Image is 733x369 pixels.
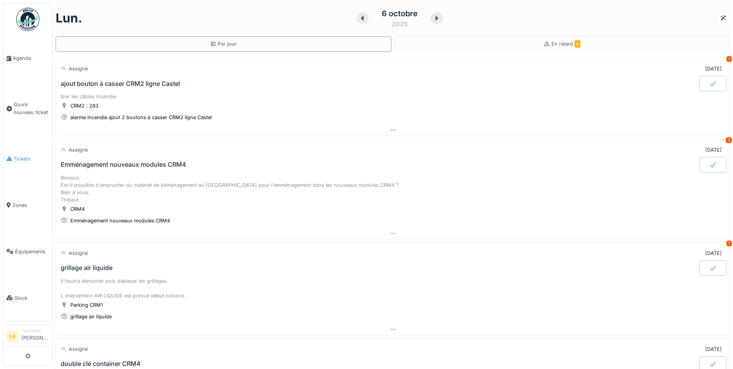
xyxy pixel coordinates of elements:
div: [DATE] [705,65,722,72]
span: Zones [12,202,49,209]
a: Tickets [3,135,52,182]
div: Assigné [69,345,88,353]
span: Tickets [14,155,49,162]
div: 1 [726,241,732,246]
li: [PERSON_NAME] [21,328,49,345]
div: tirer les câbles incendie [61,93,725,100]
div: grillage air liquide [61,264,112,272]
a: Agenda [3,35,52,82]
div: 2025 [392,19,408,29]
a: Équipements [3,228,52,275]
span: Équipements [15,248,49,255]
div: grillage air liquide [70,313,112,320]
div: Technicien [21,328,49,334]
span: 6 [575,40,580,48]
div: Il faudra démonter puis déplacer les grillages. L intervention AIR LIQUIDE est prévue début octobre. [61,277,725,300]
a: Zones [3,182,52,228]
div: Assigné [69,65,88,72]
div: Assigné [69,249,88,257]
div: 3 [726,137,732,143]
div: Bonjour, Est-il possible d'emprunter du matériel de déménagement au [GEOGRAPHIC_DATA] pour l'emmé... [61,174,725,204]
span: Agenda [13,55,49,62]
div: alarme incendie ajout 2 boutons à casser CRM2 ligne Castel [70,114,212,121]
div: 6 octobre [382,8,418,19]
div: ajout bouton à casser CRM2 ligne Castel [61,80,180,87]
span: Stock [14,294,49,302]
div: [DATE] [705,146,722,154]
div: Assigné [69,146,88,154]
div: 1 [726,56,732,62]
li: LA [7,331,18,342]
a: Ouvrir nouveau ticket [3,82,52,135]
h1: lun. [56,11,82,26]
div: Par jour [210,40,236,48]
span: Ouvrir nouveau ticket [14,101,49,116]
div: Parking CRM1 [70,301,103,309]
div: CRM4 [70,205,85,213]
div: [DATE] [705,249,722,257]
div: Emménagement nouveaux modules CRM4 [70,217,170,224]
div: CRM2 : 283 [70,102,99,109]
a: Stock [3,275,52,321]
img: Badge_color-CXgf-gQk.svg [16,8,39,31]
a: LA Technicien[PERSON_NAME] [7,328,49,347]
span: En retard [551,41,580,47]
div: double clé container CRM4 [61,360,141,367]
div: Emménagement nouveaux modules CRM4 [61,161,186,168]
div: [DATE] [705,345,722,353]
